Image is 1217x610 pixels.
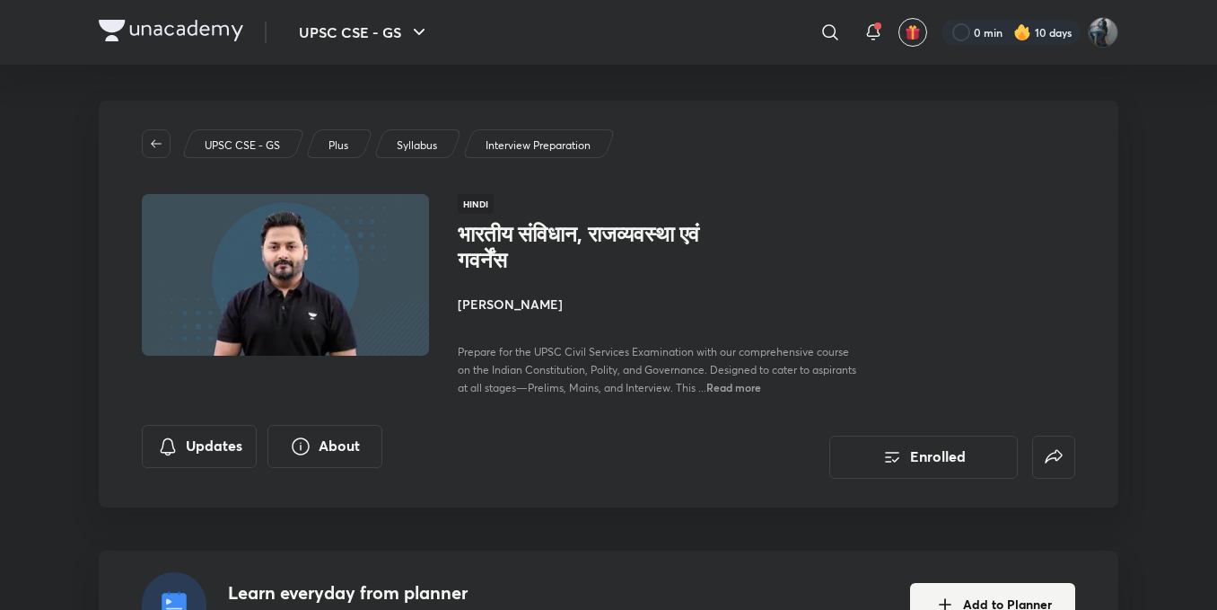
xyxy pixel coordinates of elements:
h4: [PERSON_NAME] [458,295,860,314]
h4: Learn everyday from planner [228,579,644,606]
p: UPSC CSE - GS [205,137,280,154]
button: About [267,425,382,468]
img: avatar [905,24,921,40]
img: streak [1013,23,1031,41]
button: false [1032,436,1075,479]
a: Company Logo [99,20,243,46]
img: Company Logo [99,20,243,41]
h1: भारतीय संविधान, राजव्यवस्था एवं गवर्नेंस [458,221,751,273]
p: Syllabus [397,137,437,154]
span: Read more [706,380,761,394]
img: Komal [1088,17,1118,48]
button: UPSC CSE - GS [288,14,441,50]
span: Hindi [458,194,494,214]
a: Syllabus [394,137,441,154]
p: Interview Preparation [486,137,591,154]
button: Enrolled [829,436,1018,479]
a: Interview Preparation [483,137,594,154]
img: Thumbnail [139,192,432,358]
span: Prepare for the UPSC Civil Services Examination with our comprehensive course on the Indian Const... [458,345,856,394]
button: Updates [142,425,257,468]
a: Plus [326,137,352,154]
a: UPSC CSE - GS [202,137,284,154]
button: avatar [898,18,927,47]
p: Plus [328,137,348,154]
